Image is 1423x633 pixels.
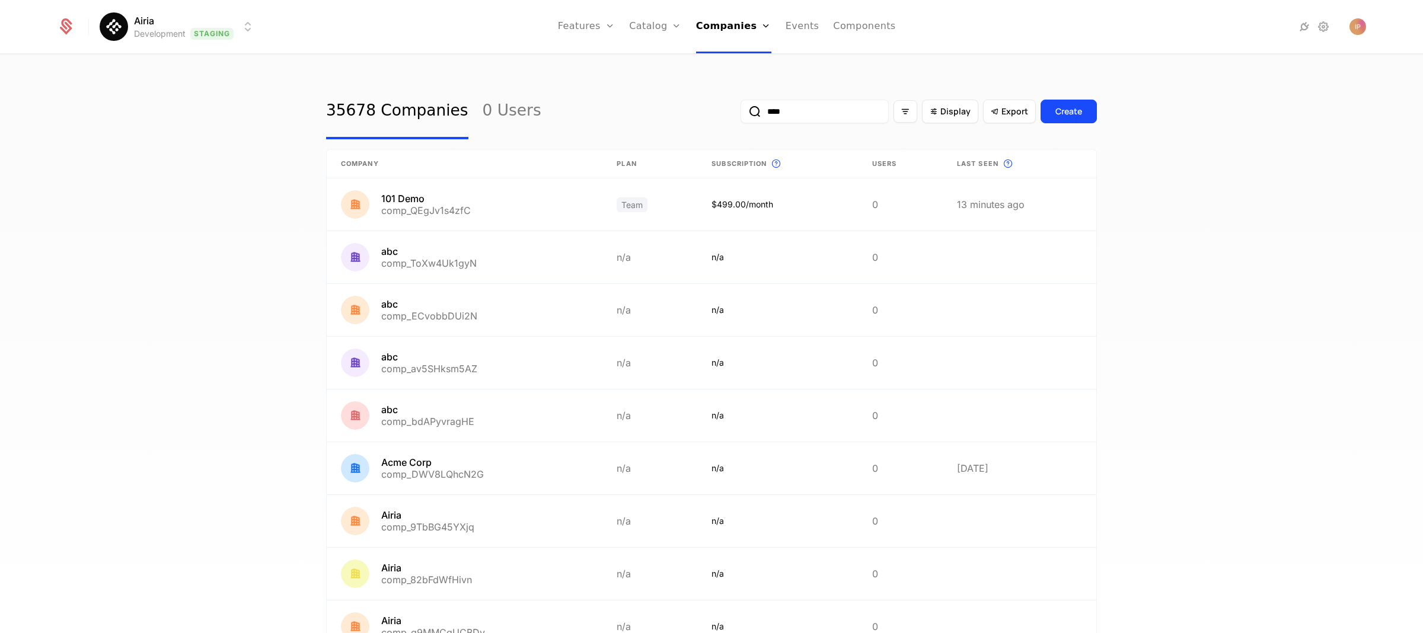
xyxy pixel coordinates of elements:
[1349,18,1366,35] img: Ivana Popova
[134,14,154,28] span: Airia
[100,12,128,41] img: Airia
[940,105,971,117] span: Display
[327,149,602,178] th: Company
[134,28,186,40] div: Development
[1041,100,1097,123] button: Create
[190,28,234,40] span: Staging
[922,100,978,123] button: Display
[1055,105,1082,117] div: Create
[983,100,1036,123] button: Export
[711,159,767,169] span: Subscription
[103,14,255,40] button: Select environment
[957,159,998,169] span: Last seen
[602,149,697,178] th: Plan
[483,84,541,139] a: 0 Users
[1316,20,1331,34] a: Settings
[326,84,468,139] a: 35678 Companies
[1297,20,1312,34] a: Integrations
[894,100,917,123] button: Filter options
[1001,105,1028,117] span: Export
[858,149,943,178] th: Users
[1349,18,1366,35] button: Open user button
